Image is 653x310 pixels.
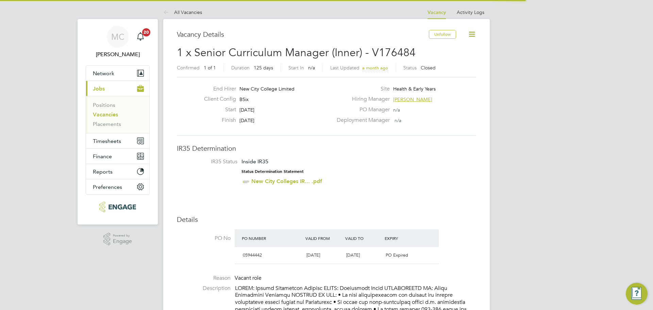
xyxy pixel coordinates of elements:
label: Last Updated [330,65,359,71]
label: Client Config [199,96,236,103]
a: Go to home page [86,201,150,212]
label: Hiring Manager [333,96,390,103]
a: Positions [93,102,115,108]
span: n/a [393,107,400,113]
span: [DATE] [239,107,254,113]
div: Valid To [344,232,383,244]
span: [DATE] [306,252,320,258]
label: Start In [288,65,304,71]
nav: Main navigation [78,19,158,225]
label: PO Manager [333,106,390,113]
span: Engage [113,239,132,244]
span: MC [111,32,124,41]
span: 125 days [254,65,273,71]
label: Finish [199,117,236,124]
span: a month ago [362,65,388,71]
a: Powered byEngage [103,233,132,246]
button: Jobs [86,81,149,96]
a: Activity Logs [457,9,484,15]
label: Deployment Manager [333,117,390,124]
label: Reason [177,275,231,282]
a: Placements [93,121,121,127]
label: PO No [177,235,231,242]
label: IR35 Status [184,158,237,165]
span: Reports [93,168,113,175]
a: All Vacancies [163,9,202,15]
span: Jobs [93,85,105,92]
span: BSix [239,96,249,102]
span: Powered by [113,233,132,239]
button: Network [86,66,149,81]
span: Network [93,70,114,77]
span: n/a [308,65,315,71]
button: Timesheets [86,133,149,148]
img: xede-logo-retina.png [99,201,136,212]
div: Jobs [86,96,149,133]
div: Expiry [383,232,423,244]
span: Vacant role [235,275,262,281]
span: 05944442 [243,252,262,258]
a: New City Colleges IR... .pdf [251,178,322,184]
a: MC[PERSON_NAME] [86,26,150,59]
span: Health & Early Years [393,86,436,92]
a: Vacancies [93,111,118,118]
span: 1 x Senior Curriculum Manager (Inner) - V176484 [177,46,416,59]
span: Closed [421,65,436,71]
div: PO Number [240,232,304,244]
button: Preferences [86,179,149,194]
h3: Vacancy Details [177,30,429,39]
span: [DATE] [346,252,360,258]
label: Duration [231,65,250,71]
div: Valid From [304,232,344,244]
button: Engage Resource Center [626,283,648,305]
span: [DATE] [239,117,254,124]
strong: Status Determination Statement [241,169,304,174]
label: Confirmed [177,65,200,71]
span: n/a [395,117,401,124]
span: 1 of 1 [204,65,216,71]
button: Reports [86,164,149,179]
label: Site [333,85,390,93]
label: End Hirer [199,85,236,93]
span: New City College Limited [239,86,295,92]
span: 20 [142,28,150,36]
span: PO Expired [386,252,408,258]
span: Finance [93,153,112,160]
a: 20 [134,26,147,48]
span: Timesheets [93,138,121,144]
button: Finance [86,149,149,164]
h3: IR35 Determination [177,144,476,153]
a: Vacancy [428,10,446,15]
label: Description [177,285,231,292]
span: Mark Carter [86,50,150,59]
h3: Details [177,215,476,224]
label: Start [199,106,236,113]
span: [PERSON_NAME] [393,96,432,102]
span: Inside IR35 [241,158,268,165]
span: Preferences [93,184,122,190]
button: Unfollow [429,30,456,39]
label: Status [403,65,417,71]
